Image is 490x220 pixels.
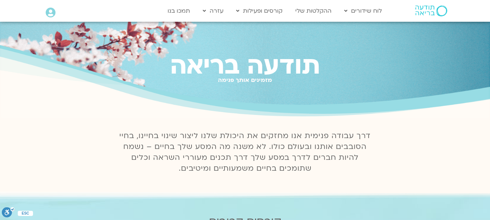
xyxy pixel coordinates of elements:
[115,130,375,174] p: דרך עבודה פנימית אנו מחזקים את היכולת שלנו ליצור שינוי בחיינו, בחיי הסובבים אותנו ובעולם כולו. לא...
[164,4,194,18] a: תמכו בנו
[199,4,227,18] a: עזרה
[292,4,335,18] a: ההקלטות שלי
[232,4,286,18] a: קורסים ופעילות
[415,5,447,16] img: תודעה בריאה
[341,4,386,18] a: לוח שידורים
